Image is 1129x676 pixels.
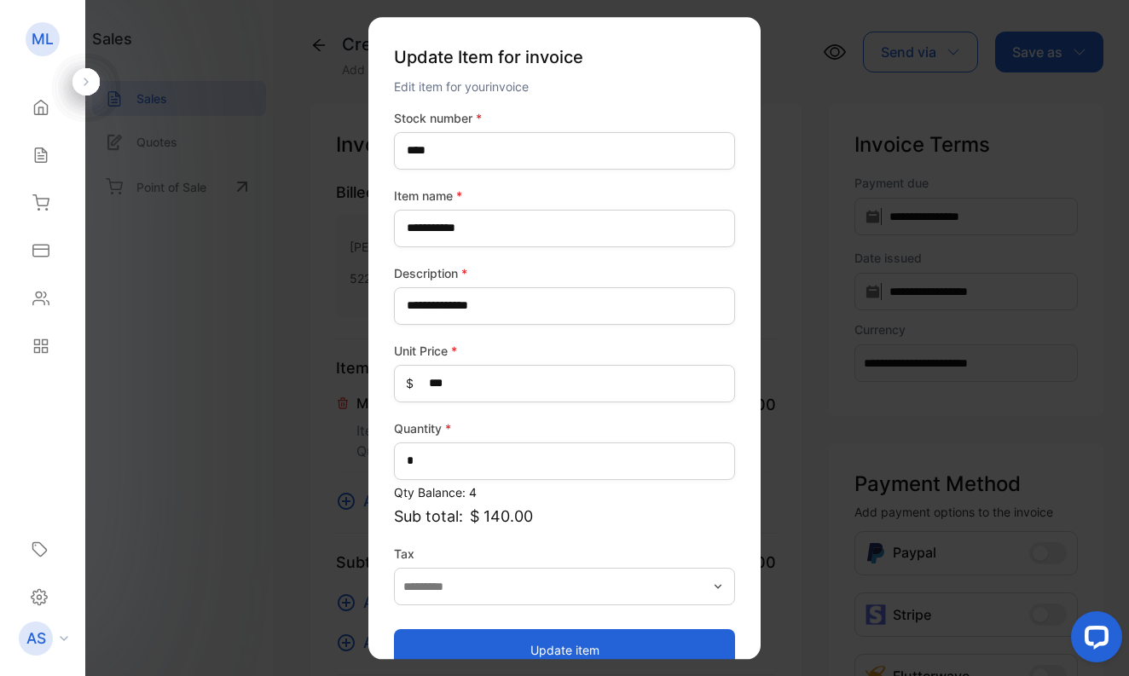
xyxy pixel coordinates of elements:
span: $ 140.00 [470,505,533,528]
p: Update Item for invoice [394,38,735,77]
label: Item name [394,187,735,205]
label: Tax [394,545,735,563]
p: Qty Balance: 4 [394,483,735,501]
p: AS [26,627,46,650]
label: Description [394,264,735,282]
p: ML [32,28,54,50]
button: Update item [394,629,735,670]
label: Stock number [394,109,735,127]
label: Quantity [394,419,735,437]
label: Unit Price [394,342,735,360]
span: $ [406,374,414,392]
iframe: LiveChat chat widget [1057,604,1129,676]
p: Sub total: [394,505,735,528]
span: Edit item for your invoice [394,79,529,94]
